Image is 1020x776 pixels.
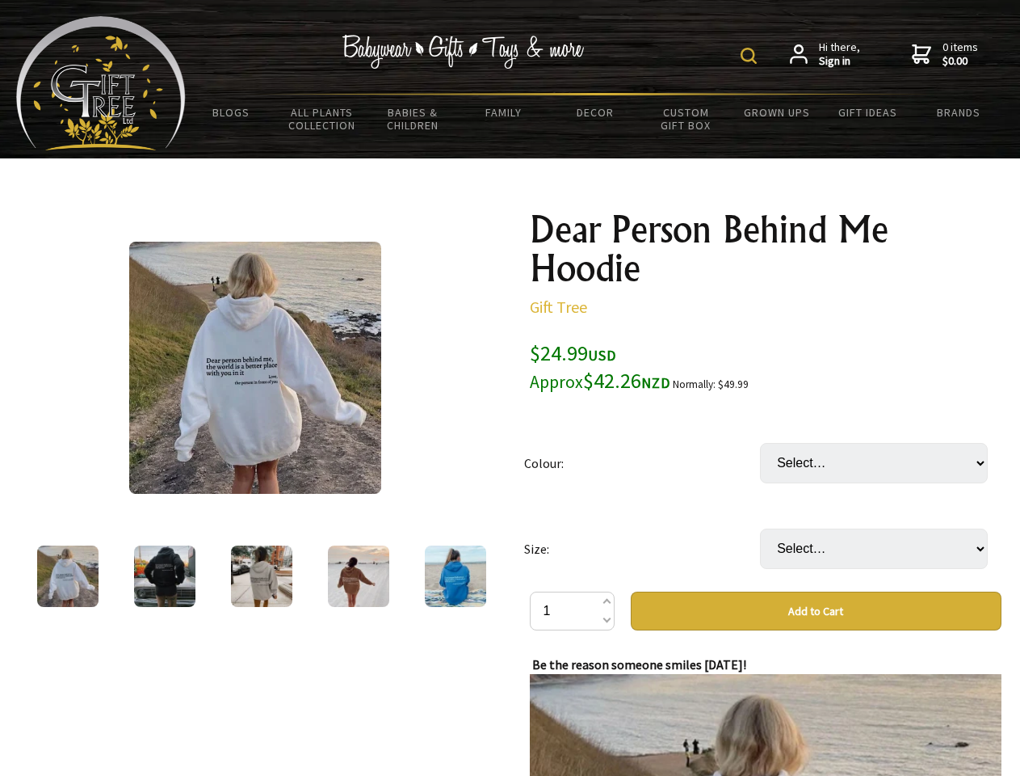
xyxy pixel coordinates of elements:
span: NZD [641,373,670,392]
a: Custom Gift Box [640,95,732,142]
img: Dear Person Behind Me Hoodie [425,546,486,607]
a: BLOGS [186,95,277,129]
img: Dear Person Behind Me Hoodie [37,546,99,607]
a: Babies & Children [367,95,459,142]
span: $24.99 $42.26 [530,339,670,394]
img: product search [741,48,757,64]
a: Grown Ups [731,95,822,129]
small: Normally: $49.99 [673,377,749,391]
img: Dear Person Behind Me Hoodie [129,242,381,494]
a: Decor [549,95,640,129]
td: Size: [524,506,760,592]
a: Hi there,Sign in [790,40,860,69]
button: Add to Cart [631,592,1001,630]
img: Dear Person Behind Me Hoodie [328,546,389,607]
img: Babyware - Gifts - Toys and more... [16,16,186,150]
small: Approx [530,371,583,393]
a: Gift Ideas [822,95,913,129]
strong: Sign in [819,54,860,69]
a: All Plants Collection [277,95,368,142]
img: Babywear - Gifts - Toys & more [342,35,585,69]
a: Family [459,95,550,129]
a: Brands [913,95,1005,129]
a: Gift Tree [530,297,587,317]
h1: Dear Person Behind Me Hoodie [530,210,1001,288]
span: Hi there, [819,40,860,69]
a: 0 items$0.00 [912,40,978,69]
span: 0 items [942,40,978,69]
strong: $0.00 [942,54,978,69]
span: USD [588,346,616,365]
td: Colour: [524,420,760,506]
img: Dear Person Behind Me Hoodie [134,546,195,607]
img: Dear Person Behind Me Hoodie [231,546,292,607]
